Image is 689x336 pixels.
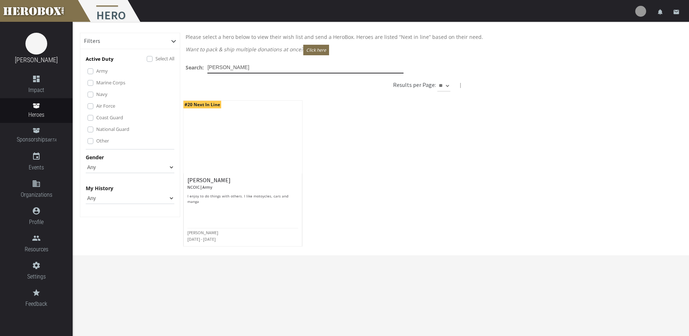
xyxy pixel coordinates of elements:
a: #20 Next In Line [PERSON_NAME] NCOIC | Army I enjoy to do things with others. I like motoycles, c... [183,100,303,247]
i: email [673,9,680,15]
button: Click here [303,45,329,55]
label: Search: [186,63,204,72]
a: [PERSON_NAME] [15,56,58,64]
label: National Guard [96,125,129,133]
span: | [459,81,462,88]
label: Gender [86,153,104,161]
label: Coast Guard [96,113,123,121]
small: [DATE] - [DATE] [187,236,216,242]
p: I enjoy to do things with others. I like motoycles, cars and manga [187,193,298,204]
small: BETA [48,138,56,143]
p: Active Duty [86,55,113,63]
label: Marine Corps [96,79,125,87]
label: Select All [155,55,174,63]
h6: Results per Page: [393,81,436,88]
span: #20 Next In Line [183,101,221,108]
h6: [PERSON_NAME] [187,177,298,190]
h6: Filters [84,38,100,44]
i: notifications [657,9,664,15]
small: [PERSON_NAME] [187,230,218,235]
label: Air Force [96,102,115,110]
label: Army [96,67,108,75]
p: Want to pack & ship multiple donations at once? [186,45,676,55]
label: Other [96,137,109,145]
img: image [25,33,47,55]
label: Navy [96,90,108,98]
input: Try someone's name or a military base or hometown [207,62,404,73]
label: My History [86,184,113,192]
p: Please select a hero below to view their wish list and send a HeroBox. Heroes are listed “Next in... [186,33,676,41]
img: user-image [635,6,646,17]
small: NCOIC | Army [187,184,212,190]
